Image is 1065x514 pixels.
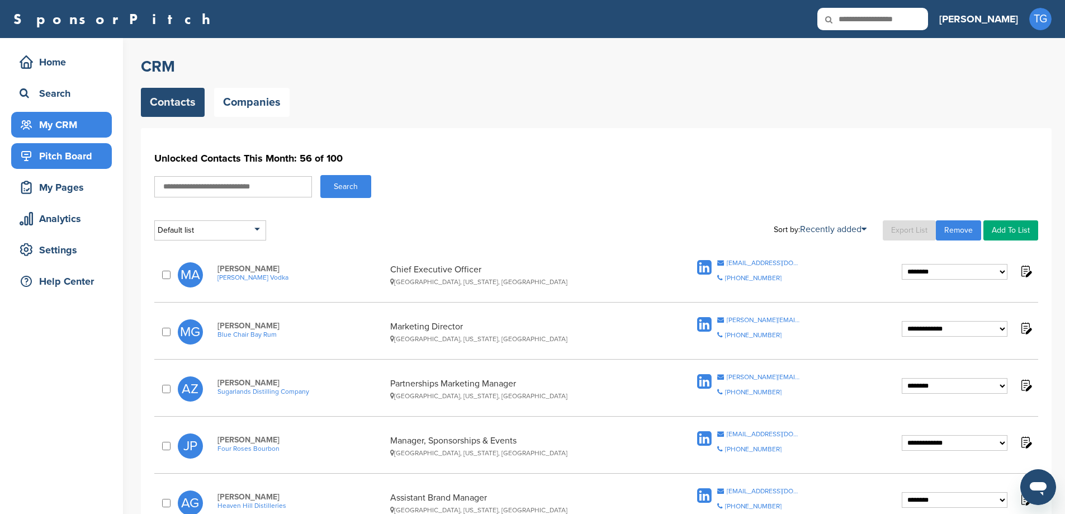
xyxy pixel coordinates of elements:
[217,492,385,502] span: [PERSON_NAME]
[883,220,936,241] a: Export List
[178,319,203,345] span: MG
[217,445,385,452] a: Four Roses Bourbon
[17,115,112,135] div: My CRM
[390,335,652,343] div: [GEOGRAPHIC_DATA], [US_STATE], [GEOGRAPHIC_DATA]
[17,146,112,166] div: Pitch Board
[141,56,1052,77] h2: CRM
[390,321,652,343] div: Marketing Director
[390,378,652,400] div: Partnerships Marketing Manager
[11,81,112,106] a: Search
[939,11,1018,27] h3: [PERSON_NAME]
[217,502,385,510] a: Heaven Hill Distilleries
[178,376,203,402] span: AZ
[320,175,371,198] button: Search
[17,52,112,72] div: Home
[725,446,782,452] div: [PHONE_NUMBER]
[390,435,652,457] div: Manager, Sponsorships & Events
[17,83,112,103] div: Search
[1019,378,1033,392] img: Notes
[1019,492,1033,506] img: Notes
[727,374,801,380] div: [PERSON_NAME][EMAIL_ADDRESS][DOMAIN_NAME]
[725,389,782,395] div: [PHONE_NUMBER]
[178,262,203,287] span: MA
[13,12,217,26] a: SponsorPitch
[11,237,112,263] a: Settings
[11,175,112,200] a: My Pages
[17,240,112,260] div: Settings
[936,220,981,241] a: Remove
[217,378,385,388] span: [PERSON_NAME]
[17,177,112,197] div: My Pages
[1020,469,1056,505] iframe: Button to launch messaging window
[214,88,290,117] a: Companies
[727,488,801,494] div: [EMAIL_ADDRESS][DOMAIN_NAME]
[983,220,1038,241] a: Add To List
[17,271,112,291] div: Help Center
[390,264,652,286] div: Chief Executive Officer
[725,275,782,281] div: [PHONE_NUMBER]
[11,268,112,294] a: Help Center
[217,273,385,281] a: [PERSON_NAME] Vodka
[1019,321,1033,335] img: Notes
[11,49,112,75] a: Home
[727,317,801,323] div: [PERSON_NAME][EMAIL_ADDRESS][PERSON_NAME][DOMAIN_NAME]
[217,264,385,273] span: [PERSON_NAME]
[17,209,112,229] div: Analytics
[217,321,385,331] span: [PERSON_NAME]
[217,388,385,395] a: Sugarlands Distilling Company
[217,435,385,445] span: [PERSON_NAME]
[141,88,205,117] a: Contacts
[939,7,1018,31] a: [PERSON_NAME]
[11,143,112,169] a: Pitch Board
[800,224,867,235] a: Recently added
[390,506,652,514] div: [GEOGRAPHIC_DATA], [US_STATE], [GEOGRAPHIC_DATA]
[178,433,203,459] span: JP
[1019,435,1033,449] img: Notes
[390,278,652,286] div: [GEOGRAPHIC_DATA], [US_STATE], [GEOGRAPHIC_DATA]
[11,112,112,138] a: My CRM
[727,431,801,437] div: [EMAIL_ADDRESS][DOMAIN_NAME]
[727,260,801,266] div: [EMAIL_ADDRESS][DOMAIN_NAME]
[390,492,652,514] div: Assistant Brand Manager
[154,148,1038,168] h1: Unlocked Contacts This Month: 56 of 100
[390,392,652,400] div: [GEOGRAPHIC_DATA], [US_STATE], [GEOGRAPHIC_DATA]
[774,225,867,234] div: Sort by:
[390,449,652,457] div: [GEOGRAPHIC_DATA], [US_STATE], [GEOGRAPHIC_DATA]
[725,332,782,338] div: [PHONE_NUMBER]
[1019,264,1033,278] img: Notes
[154,220,266,241] div: Default list
[1029,8,1052,30] span: TG
[11,206,112,232] a: Analytics
[725,503,782,510] div: [PHONE_NUMBER]
[217,331,385,338] a: Blue Chair Bay Rum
